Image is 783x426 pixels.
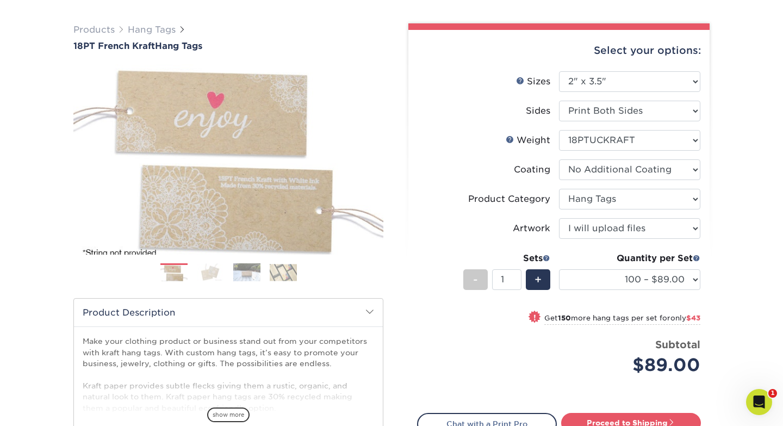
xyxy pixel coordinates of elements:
img: Hang Tags 04 [270,264,297,281]
div: Sizes [516,75,550,88]
div: Weight [506,134,550,147]
img: 18PT French Kraft 01 [73,56,383,263]
div: Quantity per Set [559,252,700,265]
small: Get more hang tags per set for [544,314,700,325]
div: Artwork [513,222,550,235]
div: Product Category [468,193,550,206]
div: Sets [463,252,550,265]
span: $43 [686,314,700,322]
strong: Subtotal [655,338,700,350]
h1: Hang Tags [73,41,383,51]
iframe: Intercom live chat [746,389,772,415]
img: Hang Tags 02 [197,263,224,281]
span: ! [533,312,536,323]
strong: 150 [558,314,571,322]
a: Hang Tags [128,24,176,35]
img: Hang Tags 03 [233,263,260,282]
a: Products [73,24,115,35]
img: Hang Tags 01 [160,264,188,282]
span: only [670,314,700,322]
span: show more [207,408,250,422]
div: Sides [526,104,550,118]
a: 18PT French KraftHang Tags [73,41,383,51]
div: $89.00 [567,352,700,378]
span: + [535,271,542,288]
div: Coating [514,163,550,176]
iframe: Google Customer Reviews [3,393,92,422]
span: 18PT French Kraft [73,41,155,51]
h2: Product Description [74,299,383,326]
p: Make your clothing product or business stand out from your competitors with kraft hang tags. With... [83,336,374,413]
span: 1 [768,389,777,398]
div: Select your options: [417,30,701,71]
span: - [473,271,478,288]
